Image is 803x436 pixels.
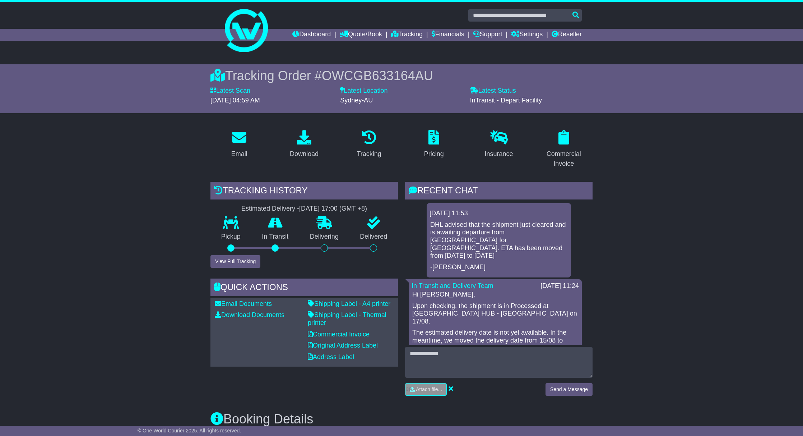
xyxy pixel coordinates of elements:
[210,412,593,426] h3: Booking Details
[484,149,513,159] div: Insurance
[419,128,449,161] a: Pricing
[349,233,398,241] p: Delivered
[322,68,433,83] span: OWCGB633164AU
[340,97,373,104] span: Sydney-AU
[292,29,331,41] a: Dashboard
[546,383,593,396] button: Send a Message
[299,205,367,213] div: [DATE] 17:00 (GMT +8)
[539,149,588,169] div: Commercial Invoice
[424,149,444,159] div: Pricing
[251,233,300,241] p: In Transit
[511,29,543,41] a: Settings
[535,128,593,171] a: Commercial Invoice
[210,255,260,268] button: View Full Tracking
[340,87,387,95] label: Latest Location
[210,279,398,298] div: Quick Actions
[405,182,593,201] div: RECENT CHAT
[227,128,252,161] a: Email
[432,29,464,41] a: Financials
[430,221,567,260] p: DHL advised that the shipment just cleared and is awaiting departure from [GEOGRAPHIC_DATA] for [...
[340,29,382,41] a: Quote/Book
[412,282,493,289] a: In Transit and Delivery Team
[210,205,398,213] div: Estimated Delivery -
[308,342,378,349] a: Original Address Label
[231,149,247,159] div: Email
[210,87,250,95] label: Latest Scan
[391,29,423,41] a: Tracking
[210,233,251,241] p: Pickup
[290,149,319,159] div: Download
[357,149,381,159] div: Tracking
[552,29,582,41] a: Reseller
[210,182,398,201] div: Tracking history
[308,331,370,338] a: Commercial Invoice
[470,87,516,95] label: Latest Status
[480,128,517,161] a: Insurance
[308,300,390,307] a: Shipping Label - A4 printer
[215,300,272,307] a: Email Documents
[210,97,260,104] span: [DATE] 04:59 AM
[299,233,349,241] p: Delivering
[412,329,578,352] p: The estimated delivery date is not yet available. In the meantime, we moved the delivery date fro...
[308,353,354,361] a: Address Label
[308,311,386,326] a: Shipping Label - Thermal printer
[540,282,579,290] div: [DATE] 11:24
[210,68,593,83] div: Tracking Order #
[412,291,578,299] p: Hi [PERSON_NAME],
[470,97,542,104] span: InTransit - Depart Facility
[352,128,386,161] a: Tracking
[215,311,284,318] a: Download Documents
[412,302,578,326] p: Upon checking, the shipment is in Processed at [GEOGRAPHIC_DATA] HUB - [GEOGRAPHIC_DATA] on 17/08.
[430,210,568,217] div: [DATE] 11:53
[285,128,323,161] a: Download
[430,263,567,271] p: -[PERSON_NAME]
[473,29,502,41] a: Support
[138,428,241,433] span: © One World Courier 2025. All rights reserved.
